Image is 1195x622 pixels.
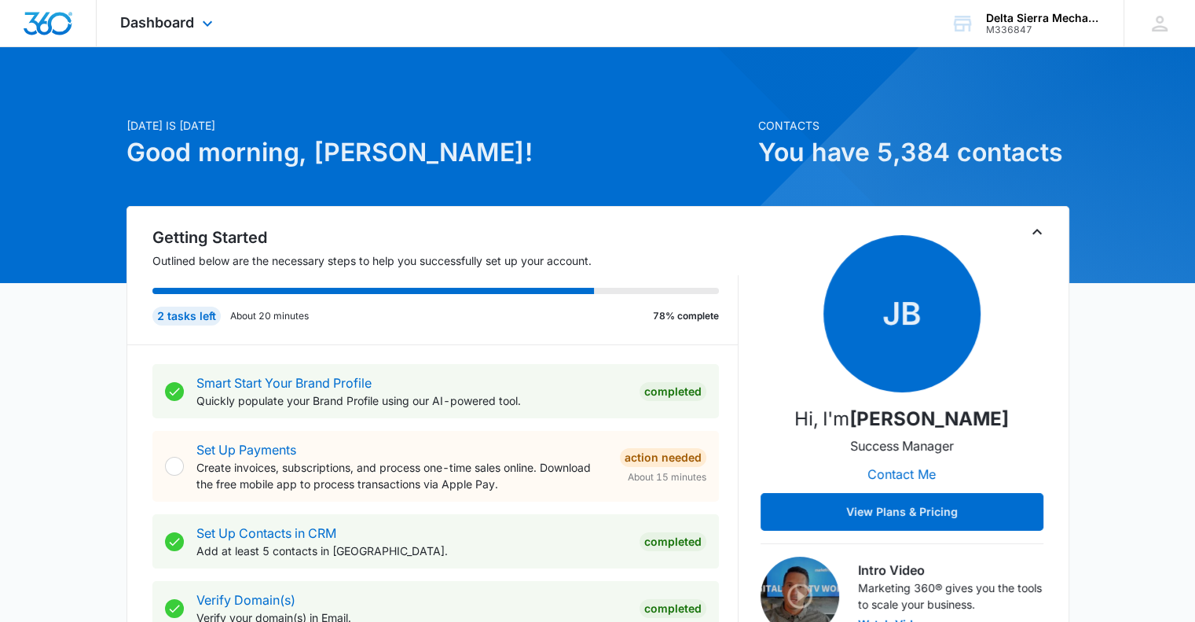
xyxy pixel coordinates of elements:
p: [DATE] is [DATE] [126,117,749,134]
p: 78% complete [653,309,719,323]
span: Dashboard [120,14,194,31]
div: account id [986,24,1101,35]
p: Marketing 360® gives you the tools to scale your business. [858,580,1043,613]
h2: Getting Started [152,226,739,249]
div: Completed [640,532,706,551]
span: JB [823,235,981,392]
div: Completed [640,382,706,401]
p: Create invoices, subscriptions, and process one-time sales online. Download the free mobile app t... [196,459,607,492]
p: Add at least 5 contacts in [GEOGRAPHIC_DATA]. [196,543,627,559]
p: Quickly populate your Brand Profile using our AI-powered tool. [196,392,627,409]
a: Smart Start Your Brand Profile [196,375,372,391]
strong: [PERSON_NAME] [849,407,1009,430]
button: Contact Me [852,455,951,493]
div: Action Needed [620,448,706,467]
p: Outlined below are the necessary steps to help you successfully set up your account. [152,252,739,269]
span: About 15 minutes [628,470,706,484]
button: View Plans & Pricing [761,493,1043,531]
div: Completed [640,599,706,618]
a: Set Up Payments [196,442,296,458]
a: Verify Domain(s) [196,592,295,608]
h1: You have 5,384 contacts [758,134,1069,171]
h3: Intro Video [858,561,1043,580]
p: Success Manager [850,436,954,455]
button: Toggle Collapse [1028,223,1047,241]
p: Contacts [758,117,1069,134]
h1: Good morning, [PERSON_NAME]! [126,134,749,171]
a: Set Up Contacts in CRM [196,525,336,541]
div: 2 tasks left [152,307,221,326]
p: About 20 minutes [230,309,309,323]
div: account name [986,12,1101,24]
p: Hi, I'm [794,405,1009,433]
